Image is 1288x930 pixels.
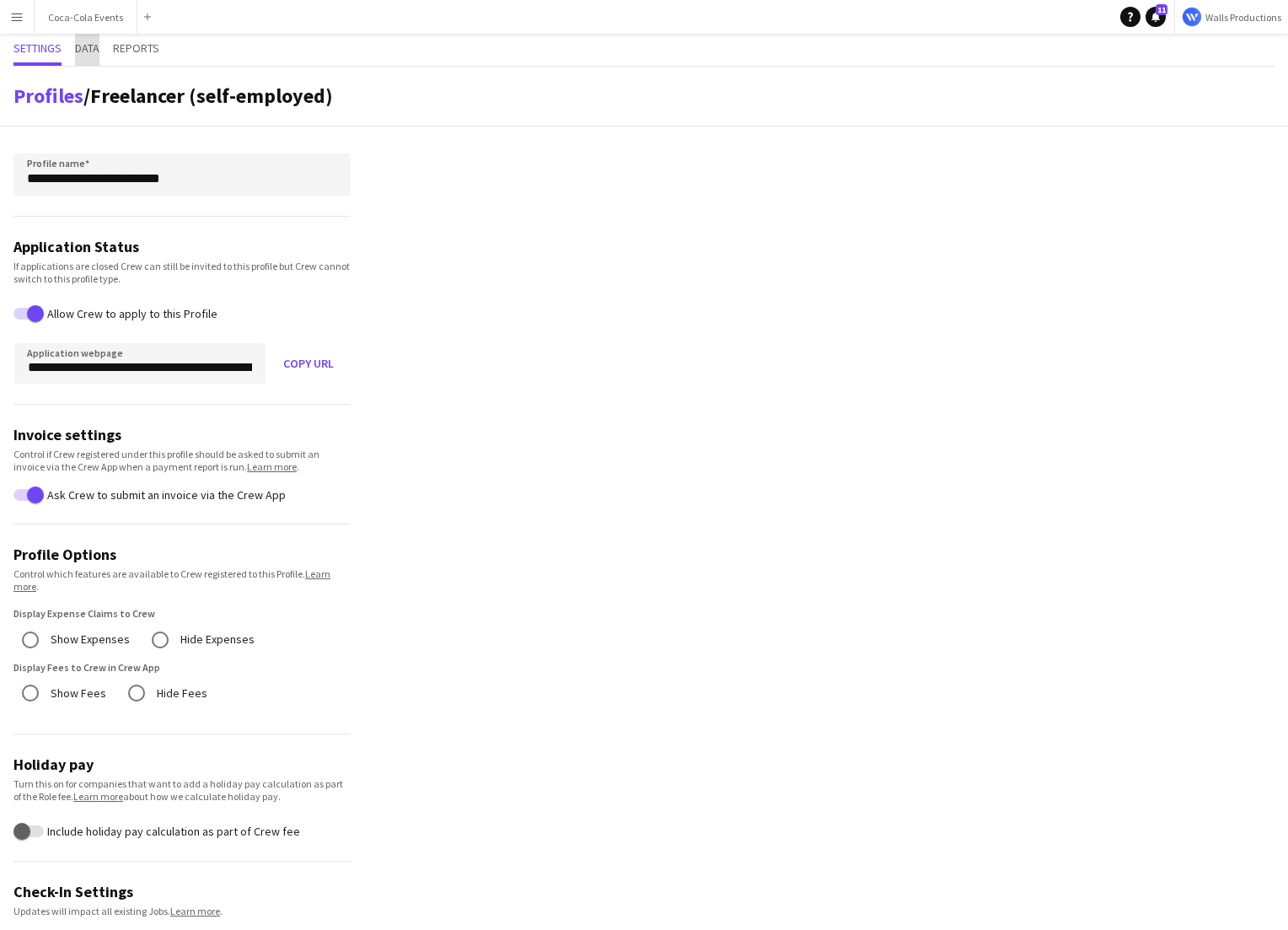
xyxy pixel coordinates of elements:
label: Include holiday pay calculation as part of Crew fee [44,825,300,838]
span: Settings [13,42,62,54]
span: Walls Productions [1205,11,1281,24]
h3: Application Status [13,237,351,256]
label: Display Expense Claims to Crew [13,606,351,621]
label: Ask Crew to submit an invoice via the Crew App [44,487,286,501]
span: Freelancer (self-employed) [90,83,333,109]
label: Allow Crew to apply to this Profile [44,307,217,320]
a: Learn more [13,567,330,593]
div: Turn this on for companies that want to add a holiday pay calculation as part of the Role fee. ab... [13,777,351,803]
span: Data [75,42,99,54]
h3: Holiday pay [13,755,351,774]
a: 11 [1146,7,1166,27]
a: Learn more [170,905,220,917]
label: Hide Fees [153,680,207,707]
a: Learn more [247,460,297,473]
label: Show Fees [47,680,106,707]
div: Updates will impact all existing Jobs. . [13,905,351,917]
h3: Check-In Settings [13,882,351,901]
h3: Profile Options [13,545,351,564]
button: Copy URL [266,343,351,384]
a: Profiles [13,83,83,109]
a: Learn more [73,790,123,803]
span: Reports [113,42,159,54]
span: 11 [1156,4,1167,15]
div: Control which features are available to Crew registered to this Profile. . [13,567,351,593]
div: If applications are closed Crew can still be invited to this profile but Crew cannot switch to th... [13,260,351,285]
div: Control if Crew registered under this profile should be asked to submit an invoice via the Crew A... [13,448,351,473]
label: Display Fees to Crew in Crew App [13,660,351,675]
label: Show Expenses [47,626,130,653]
label: Hide Expenses [177,626,255,653]
img: Logo [1182,7,1202,27]
h1: / [13,83,333,109]
h3: Invoice settings [13,425,351,444]
button: Coca-Cola Events [35,1,137,34]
